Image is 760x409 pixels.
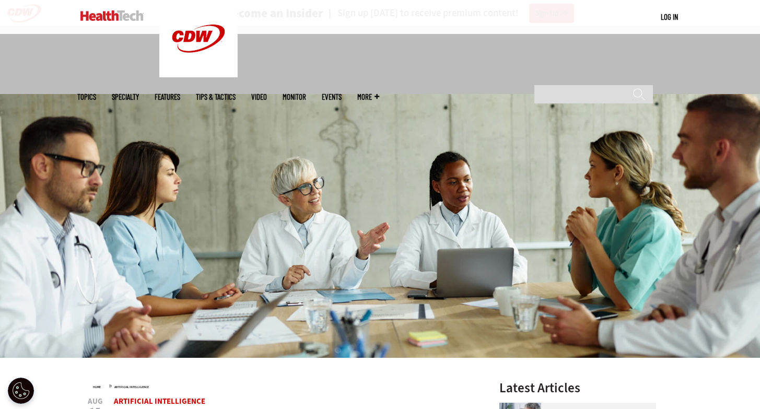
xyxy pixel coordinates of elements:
[196,93,236,101] a: Tips & Tactics
[499,381,656,394] h3: Latest Articles
[77,93,96,101] span: Topics
[661,12,678,21] a: Log in
[251,93,267,101] a: Video
[93,385,101,389] a: Home
[80,10,144,21] img: Home
[112,93,139,101] span: Specialty
[93,381,472,390] div: »
[283,93,306,101] a: MonITor
[357,93,379,101] span: More
[88,398,103,405] span: Aug
[8,378,34,404] button: Open Preferences
[114,385,149,389] a: Artificial Intelligence
[159,69,238,80] a: CDW
[114,396,205,406] a: Artificial Intelligence
[661,11,678,22] div: User menu
[155,93,180,101] a: Features
[8,378,34,404] div: Cookie Settings
[322,93,342,101] a: Events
